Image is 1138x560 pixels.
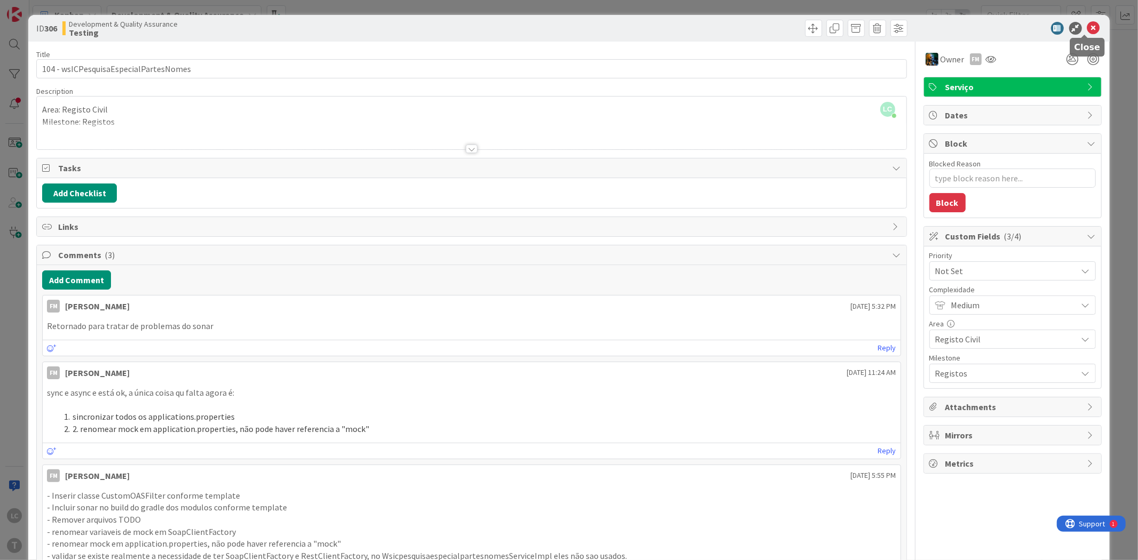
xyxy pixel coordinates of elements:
div: FM [47,469,60,482]
a: Reply [878,341,896,355]
p: - Incluir sonar no build do gradle dos modulos conforme template [47,501,896,514]
span: Medium [951,298,1072,313]
span: ( 3 ) [105,250,115,260]
p: - renomear variaveis de mock em SoapClientFactory [47,526,896,538]
span: Support [22,2,49,14]
h5: Close [1075,42,1101,52]
b: Testing [69,28,178,37]
span: Attachments [945,401,1082,413]
div: [PERSON_NAME] [65,300,130,313]
p: - Remover arquivos TODO [47,514,896,526]
span: Links [58,220,887,233]
span: [DATE] 5:55 PM [851,470,896,481]
label: Title [36,50,50,59]
button: Add Checklist [42,183,117,203]
span: Description [36,86,73,96]
input: type card name here... [36,59,906,78]
span: Mirrors [945,429,1082,442]
div: Area [929,320,1096,327]
p: sync e async e está ok, a única coisa qu falta agora é: [47,387,896,399]
span: Custom Fields [945,230,1082,243]
label: Blocked Reason [929,159,981,169]
span: Comments [58,249,887,261]
p: - renomear mock em application.properties, não pode haver referencia a "mock" [47,538,896,550]
div: [PERSON_NAME] [65,366,130,379]
p: Milestone: Registos [42,116,901,128]
p: Retornado para tratar de problemas do sonar [47,320,896,332]
button: Block [929,193,966,212]
span: LC [880,102,895,117]
span: Owner [941,53,965,66]
div: FM [47,300,60,313]
img: JC [926,53,938,66]
span: ( 3/4 ) [1004,231,1022,242]
span: [DATE] 5:32 PM [851,301,896,312]
span: Development & Quality Assurance [69,20,178,28]
b: 306 [44,23,57,34]
div: FM [970,53,982,65]
li: 2. renomear mock em application.properties, não pode haver referencia a "mock" [60,423,896,435]
span: Metrics [945,457,1082,470]
span: Not Set [935,263,1072,278]
div: [PERSON_NAME] [65,469,130,482]
a: Reply [878,444,896,458]
p: Area: Registo Civil [42,103,901,116]
li: sincronizar todos os applications.properties [60,411,896,423]
span: Dates [945,109,1082,122]
div: Milestone [929,354,1096,362]
span: Registos [935,366,1072,381]
div: Priority [929,252,1096,259]
div: 1 [55,4,58,13]
span: Registo Civil [935,332,1072,347]
span: Tasks [58,162,887,174]
div: Complexidade [929,286,1096,293]
span: Serviço [945,81,1082,93]
div: FM [47,366,60,379]
button: Add Comment [42,270,111,290]
span: Block [945,137,1082,150]
span: ID [36,22,57,35]
span: [DATE] 11:24 AM [847,367,896,378]
p: - Inserir classe CustomOASFilter conforme template [47,490,896,502]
